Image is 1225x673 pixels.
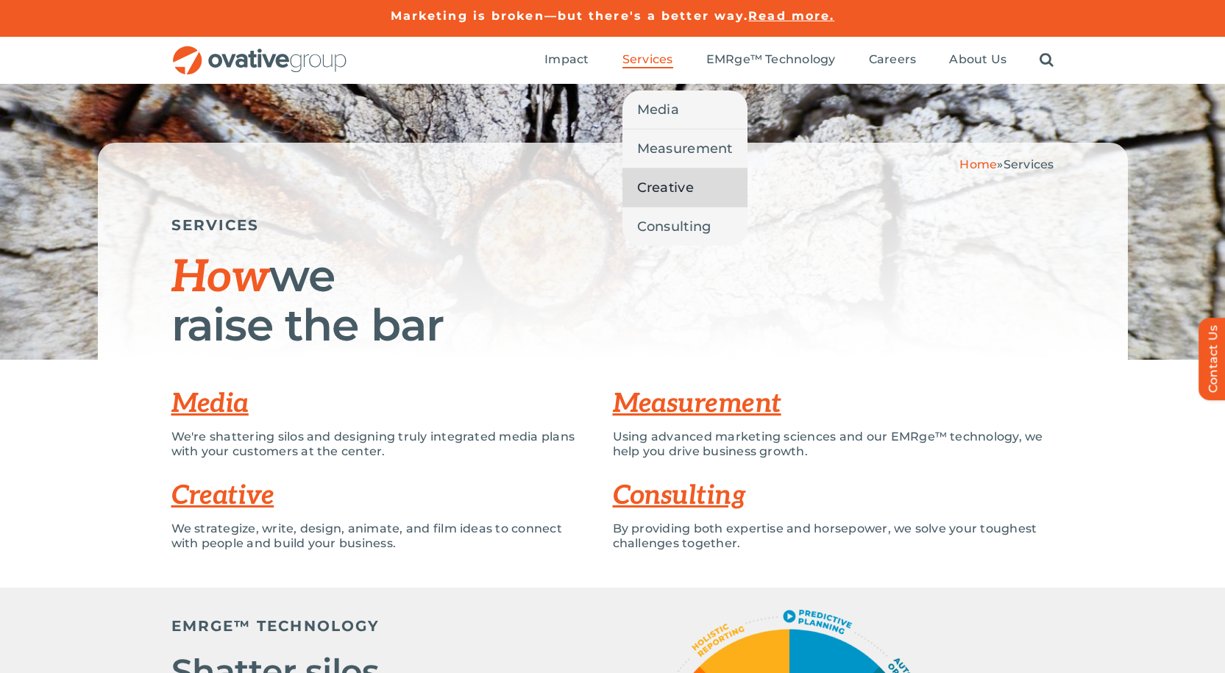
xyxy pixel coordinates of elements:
[171,216,1054,234] h5: SERVICES
[171,388,249,420] a: Media
[622,52,673,68] a: Services
[637,216,711,237] span: Consulting
[706,52,836,67] span: EMRge™ Technology
[544,52,589,68] a: Impact
[637,138,733,159] span: Measurement
[391,9,749,23] a: Marketing is broken—but there's a better way.
[1040,52,1054,68] a: Search
[869,52,917,67] span: Careers
[622,207,748,246] a: Consulting
[613,388,781,420] a: Measurement
[959,157,997,171] a: Home
[544,52,589,67] span: Impact
[171,252,269,305] span: How
[171,521,591,551] p: We strategize, write, design, animate, and film ideas to connect with people and build your busin...
[613,521,1054,551] p: By providing both expertise and horsepower, we solve your toughest challenges together.
[637,177,694,198] span: Creative
[171,44,348,58] a: OG_Full_horizontal_RGB
[748,9,834,23] a: Read more.
[959,157,1054,171] span: »
[171,430,591,459] p: We're shattering silos and designing truly integrated media plans with your customers at the center.
[706,52,836,68] a: EMRge™ Technology
[869,52,917,68] a: Careers
[622,52,673,67] span: Services
[637,99,679,120] span: Media
[622,129,748,168] a: Measurement
[613,480,746,512] a: Consulting
[1004,157,1054,171] span: Services
[622,90,748,129] a: Media
[171,480,274,512] a: Creative
[949,52,1006,68] a: About Us
[544,37,1054,84] nav: Menu
[171,617,525,635] h5: EMRGE™ TECHNOLOGY
[949,52,1006,67] span: About Us
[171,252,1054,349] h1: we raise the bar
[622,168,748,207] a: Creative
[613,430,1054,459] p: Using advanced marketing sciences and our EMRge™ technology, we help you drive business growth.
